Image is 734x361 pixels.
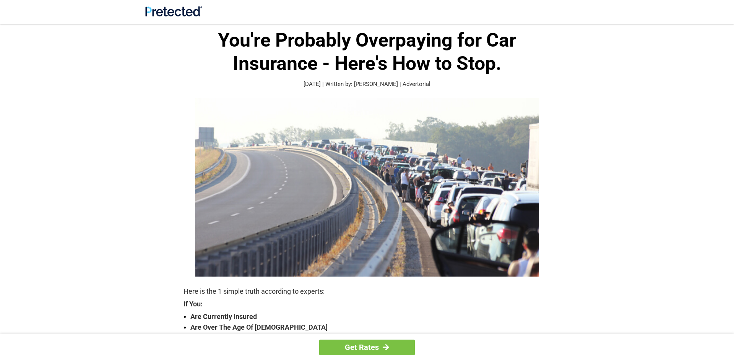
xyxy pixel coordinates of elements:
img: Site Logo [145,6,202,16]
strong: Drive Less Than 50 Miles Per Day [190,333,550,343]
a: Site Logo [145,11,202,18]
strong: If You: [183,301,550,308]
a: Get Rates [319,340,415,355]
h1: You're Probably Overpaying for Car Insurance - Here's How to Stop. [183,29,550,75]
p: [DATE] | Written by: [PERSON_NAME] | Advertorial [183,80,550,89]
strong: Are Currently Insured [190,311,550,322]
p: Here is the 1 simple truth according to experts: [183,286,550,297]
strong: Are Over The Age Of [DEMOGRAPHIC_DATA] [190,322,550,333]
